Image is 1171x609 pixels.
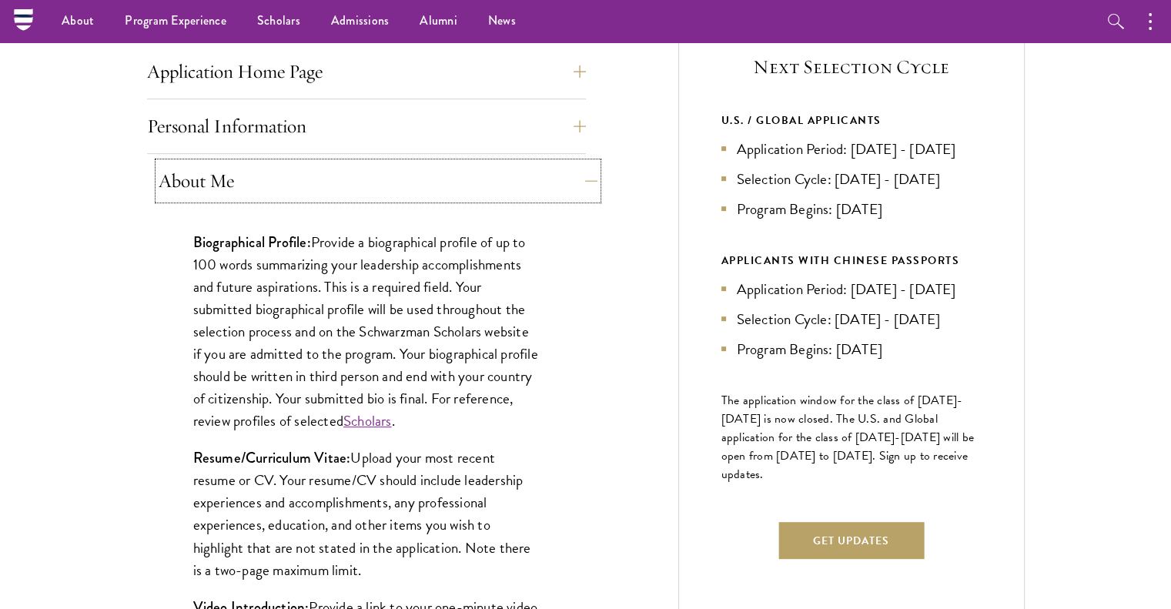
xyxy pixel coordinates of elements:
li: Application Period: [DATE] - [DATE] [721,138,982,160]
button: About Me [159,162,597,199]
li: Program Begins: [DATE] [721,198,982,220]
p: Upload your most recent resume or CV. Your resume/CV should include leadership experiences and ac... [193,447,540,581]
li: Selection Cycle: [DATE] - [DATE] [721,168,982,190]
strong: Resume/Curriculum Vitae: [193,447,351,468]
strong: Biographical Profile: [193,232,311,253]
button: Personal Information [147,108,586,145]
li: Application Period: [DATE] - [DATE] [721,278,982,300]
li: Selection Cycle: [DATE] - [DATE] [721,308,982,330]
button: Application Home Page [147,53,586,90]
a: Scholars [343,410,392,432]
li: Program Begins: [DATE] [721,338,982,360]
div: U.S. / GLOBAL APPLICANTS [721,111,982,130]
h5: Next Selection Cycle [721,54,982,80]
p: Provide a biographical profile of up to 100 words summarizing your leadership accomplishments and... [193,231,540,433]
div: APPLICANTS WITH CHINESE PASSPORTS [721,251,982,270]
span: The application window for the class of [DATE]-[DATE] is now closed. The U.S. and Global applicat... [721,391,975,484]
button: Get Updates [778,522,924,559]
